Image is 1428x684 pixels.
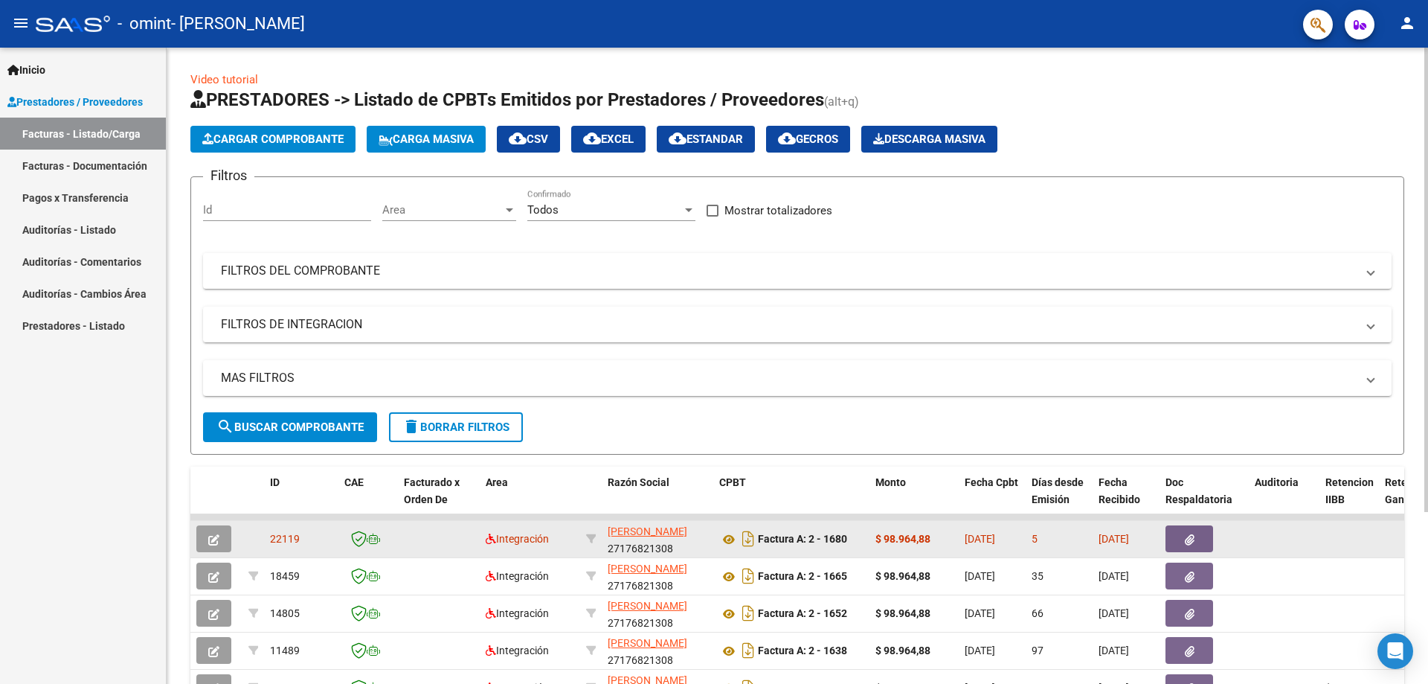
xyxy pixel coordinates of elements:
[739,639,758,662] i: Descargar documento
[1377,633,1413,669] div: Open Intercom Messenger
[965,570,995,582] span: [DATE]
[216,421,364,434] span: Buscar Comprobante
[203,360,1392,396] mat-expansion-panel-header: MAS FILTROS
[344,476,364,488] span: CAE
[389,412,523,442] button: Borrar Filtros
[486,476,508,488] span: Area
[869,467,959,532] datatable-header-cell: Monto
[270,476,280,488] span: ID
[758,608,847,620] strong: Factura A: 2 - 1652
[338,467,398,532] datatable-header-cell: CAE
[1099,533,1129,545] span: [DATE]
[608,560,707,592] div: 27176821308
[486,570,549,582] span: Integración
[965,607,995,619] span: [DATE]
[1319,467,1379,532] datatable-header-cell: Retencion IIBB
[719,476,746,488] span: CPBT
[1032,476,1084,505] span: Días desde Emisión
[778,130,796,147] mat-icon: cloud_download
[270,607,300,619] span: 14805
[1032,607,1043,619] span: 66
[1093,467,1160,532] datatable-header-cell: Fecha Recibido
[509,130,527,147] mat-icon: cloud_download
[402,418,420,435] mat-icon: delete
[657,126,755,153] button: Estandar
[404,476,460,505] span: Facturado x Orden De
[965,645,995,656] span: [DATE]
[1099,476,1140,505] span: Fecha Recibido
[965,533,995,545] span: [DATE]
[739,564,758,588] i: Descargar documento
[739,527,758,551] i: Descargar documento
[221,263,1356,279] mat-panel-title: FILTROS DEL COMPROBANTE
[608,476,669,488] span: Razón Social
[216,418,234,435] mat-icon: search
[778,132,838,146] span: Gecros
[608,523,707,554] div: 27176821308
[379,132,474,146] span: Carga Masiva
[202,132,344,146] span: Cargar Comprobante
[669,132,743,146] span: Estandar
[758,534,847,546] strong: Factura A: 2 - 1680
[713,467,869,532] datatable-header-cell: CPBT
[480,467,580,532] datatable-header-cell: Area
[1032,570,1043,582] span: 35
[402,421,509,434] span: Borrar Filtros
[602,467,713,532] datatable-header-cell: Razón Social
[7,62,45,78] span: Inicio
[1099,570,1129,582] span: [DATE]
[203,253,1392,289] mat-expansion-panel-header: FILTROS DEL COMPROBANTE
[1026,467,1093,532] datatable-header-cell: Días desde Emisión
[1255,476,1299,488] span: Auditoria
[221,316,1356,333] mat-panel-title: FILTROS DE INTEGRACION
[608,598,707,629] div: 27176821308
[669,130,686,147] mat-icon: cloud_download
[875,645,930,656] strong: $ 98.964,88
[497,126,560,153] button: CSV
[608,600,687,612] span: [PERSON_NAME]
[221,370,1356,386] mat-panel-title: MAS FILTROS
[190,89,824,110] span: PRESTADORES -> Listado de CPBTs Emitidos por Prestadores / Proveedores
[398,467,480,532] datatable-header-cell: Facturado x Orden De
[1249,467,1319,532] datatable-header-cell: Auditoria
[203,307,1392,342] mat-expansion-panel-header: FILTROS DE INTEGRACION
[875,533,930,545] strong: $ 98.964,88
[382,203,503,217] span: Area
[608,525,687,537] span: [PERSON_NAME]
[367,126,486,153] button: Carga Masiva
[758,645,847,657] strong: Factura A: 2 - 1638
[1325,476,1374,505] span: Retencion IIBB
[270,645,300,656] span: 11489
[861,126,997,153] app-download-masive: Descarga masiva de comprobantes (adjuntos)
[875,607,930,619] strong: $ 98.964,88
[875,476,906,488] span: Monto
[486,607,549,619] span: Integración
[1032,645,1043,656] span: 97
[608,635,707,666] div: 27176821308
[486,533,549,545] span: Integración
[1099,607,1129,619] span: [DATE]
[203,412,377,442] button: Buscar Comprobante
[527,203,559,217] span: Todos
[270,533,300,545] span: 22119
[1160,467,1249,532] datatable-header-cell: Doc Respaldatoria
[118,7,171,40] span: - omint
[486,645,549,656] span: Integración
[959,467,1026,532] datatable-header-cell: Fecha Cpbt
[758,571,847,583] strong: Factura A: 2 - 1665
[1032,533,1038,545] span: 5
[203,165,254,186] h3: Filtros
[1398,14,1416,32] mat-icon: person
[724,202,832,220] span: Mostrar totalizadores
[1165,476,1232,505] span: Doc Respaldatoria
[264,467,338,532] datatable-header-cell: ID
[875,570,930,582] strong: $ 98.964,88
[1099,645,1129,656] span: [DATE]
[766,126,850,153] button: Gecros
[12,14,30,32] mat-icon: menu
[608,563,687,575] span: [PERSON_NAME]
[171,7,305,40] span: - [PERSON_NAME]
[824,95,859,109] span: (alt+q)
[509,132,548,146] span: CSV
[739,601,758,625] i: Descargar documento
